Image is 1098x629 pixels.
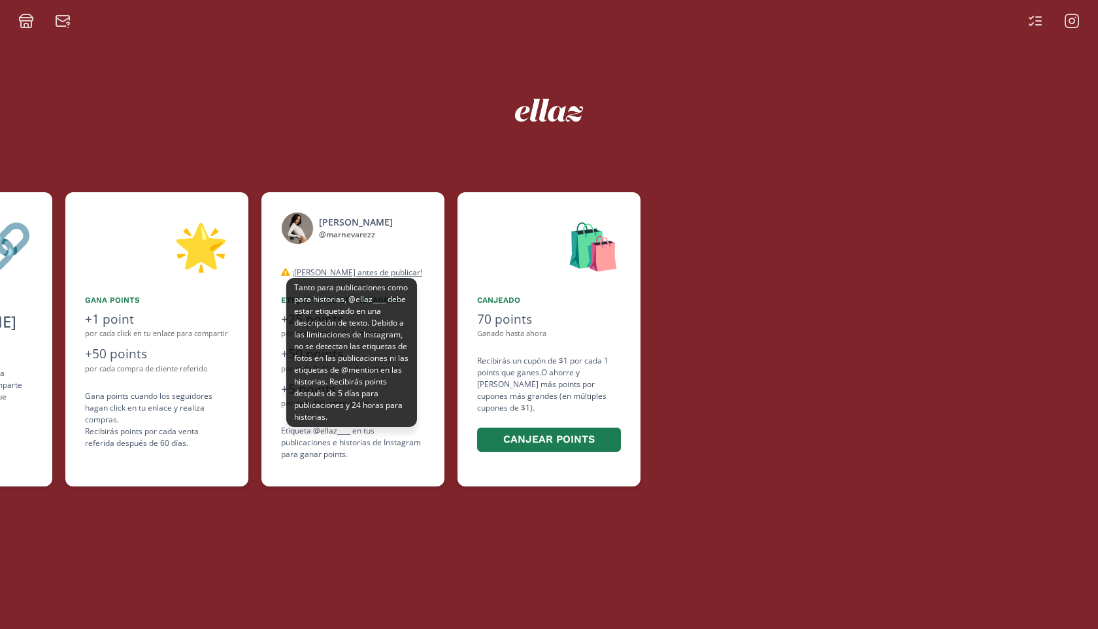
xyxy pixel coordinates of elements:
[85,345,229,364] div: +50 points
[477,428,621,452] button: Canjear points
[319,215,393,229] div: [PERSON_NAME]
[85,328,229,339] div: por cada click en tu enlace para compartir
[85,310,229,329] div: +1 point
[286,278,417,427] div: Tanto para publicaciones como para historias, @ellaz____ debe estar etiquetado en una descripción...
[281,212,314,245] img: 499056916_17913528624136174_1645218802263469212_n.jpg
[85,390,229,449] div: Gana points cuando los seguidores hagan click en tu enlace y realiza compras . Recibirás points p...
[281,328,425,339] div: por cada Historia de Instagram
[85,294,229,306] div: Gana points
[281,398,425,409] div: por cada 100 vistas únicas
[281,345,425,364] div: +50 points
[477,355,621,454] div: Recibirás un cupón de $1 por cada 1 points que ganes. O ahorre y [PERSON_NAME] más points por cup...
[477,328,621,339] div: Ganado hasta ahora
[477,294,621,306] div: Canjeado
[477,310,621,329] div: 70 points
[319,229,393,241] div: @ marnevarezz
[281,380,425,399] div: +5 points
[281,425,425,460] div: Etiqueta @ellaz____ en tus publicaciones e historias de Instagram para ganar points.
[85,212,229,279] div: 🌟
[292,267,422,278] u: ¡[PERSON_NAME] antes de publicar!
[477,212,621,279] div: 🛍️
[281,310,425,329] div: +25 points
[515,99,584,122] img: ew9eVGDHp6dD
[85,364,229,375] div: por cada compra de cliente referido
[281,364,425,375] div: por cada Publicación de Instagram
[281,294,425,306] div: Etiquétanos en Instagram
